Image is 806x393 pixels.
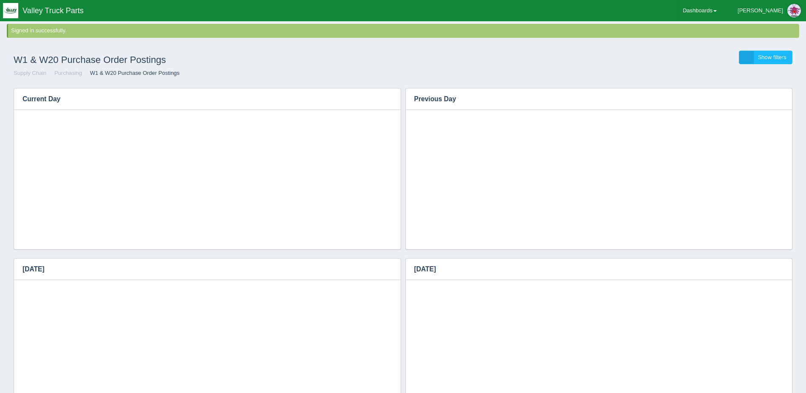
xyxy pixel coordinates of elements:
div: Signed in successfully. [11,27,798,35]
span: Valley Truck Parts [23,6,84,15]
div: [PERSON_NAME] [738,2,783,19]
h3: [DATE] [406,259,780,280]
h3: Previous Day [406,88,766,110]
img: q1blfpkbivjhsugxdrfq.png [3,3,18,18]
h3: Current Day [14,88,388,110]
span: Show filters [758,54,786,60]
img: Profile Picture [787,4,801,17]
a: Purchasing [54,70,82,76]
h3: [DATE] [14,259,388,280]
li: W1 & W20 Purchase Order Postings [84,69,180,77]
a: Supply Chain [14,70,46,76]
a: Show filters [739,51,792,65]
h1: W1 & W20 Purchase Order Postings [14,51,403,69]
